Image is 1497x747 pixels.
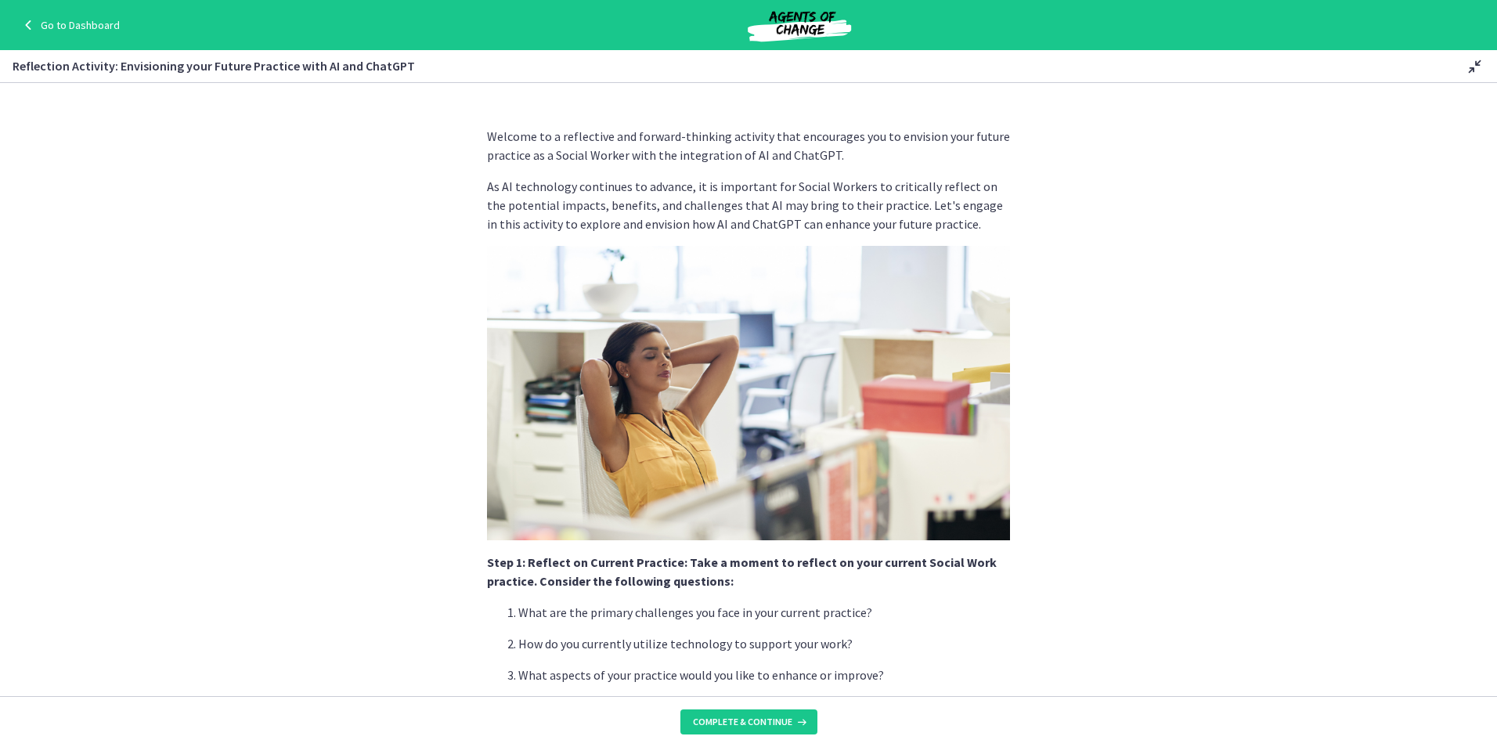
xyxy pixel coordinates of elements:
strong: Step 1: Reflect on Current Practice: Take a moment to reflect on your current Social Work practic... [487,554,997,589]
p: Welcome to a reflective and forward-thinking activity that encourages you to envision your future... [487,127,1010,164]
p: As AI technology continues to advance, it is important for Social Workers to critically reflect o... [487,177,1010,233]
p: What aspects of your practice would you like to enhance or improve? [518,666,1010,684]
img: Slides_for_Title_Slides_for_ChatGPT_and_AI_for_Social_Work_%2821%29.png [487,246,1010,540]
span: Complete & continue [693,716,792,728]
img: Agents of Change Social Work Test Prep [705,6,893,44]
p: What are the primary challenges you face in your current practice? [518,603,1010,622]
p: How do you currently utilize technology to support your work? [518,634,1010,653]
a: Go to Dashboard [19,16,120,34]
h3: Reflection Activity: Envisioning your Future Practice with AI and ChatGPT [13,56,1441,75]
button: Complete & continue [680,709,817,734]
